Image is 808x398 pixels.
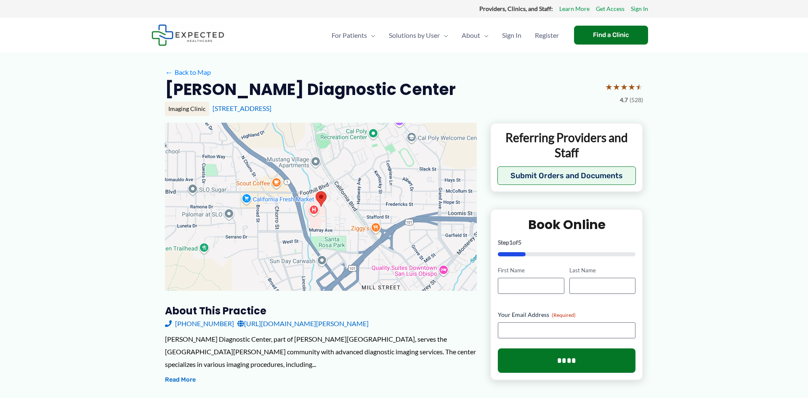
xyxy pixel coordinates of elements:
[613,79,620,95] span: ★
[165,68,173,76] span: ←
[498,311,635,319] label: Your Email Address
[497,166,636,185] button: Submit Orders and Documents
[518,239,521,246] span: 5
[213,104,271,112] a: [STREET_ADDRESS]
[479,5,553,12] strong: Providers, Clinics, and Staff:
[151,24,224,46] img: Expected Healthcare Logo - side, dark font, small
[165,66,211,79] a: ←Back to Map
[165,304,477,317] h3: About this practice
[367,21,375,50] span: Menu Toggle
[455,21,495,50] a: AboutMenu Toggle
[325,21,382,50] a: For PatientsMenu Toggle
[528,21,566,50] a: Register
[165,102,209,116] div: Imaging Clinic
[165,375,196,385] button: Read More
[596,3,625,14] a: Get Access
[559,3,590,14] a: Learn More
[325,21,566,50] nav: Primary Site Navigation
[620,79,628,95] span: ★
[620,95,628,105] span: 4.7
[535,21,559,50] span: Register
[480,21,489,50] span: Menu Toggle
[498,216,635,233] h2: Book Online
[552,312,576,318] span: (Required)
[631,3,648,14] a: Sign In
[332,21,367,50] span: For Patients
[509,239,513,246] span: 1
[382,21,455,50] a: Solutions by UserMenu Toggle
[165,79,456,100] h2: [PERSON_NAME] Diagnostic Center
[569,266,635,274] label: Last Name
[440,21,448,50] span: Menu Toggle
[462,21,480,50] span: About
[498,240,635,245] p: Step of
[389,21,440,50] span: Solutions by User
[574,26,648,45] a: Find a Clinic
[502,21,521,50] span: Sign In
[165,317,234,330] a: [PHONE_NUMBER]
[605,79,613,95] span: ★
[630,95,643,105] span: (528)
[165,333,477,370] div: [PERSON_NAME] Diagnostic Center, part of [PERSON_NAME][GEOGRAPHIC_DATA], serves the [GEOGRAPHIC_D...
[498,266,564,274] label: First Name
[237,317,369,330] a: [URL][DOMAIN_NAME][PERSON_NAME]
[495,21,528,50] a: Sign In
[497,130,636,161] p: Referring Providers and Staff
[628,79,635,95] span: ★
[635,79,643,95] span: ★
